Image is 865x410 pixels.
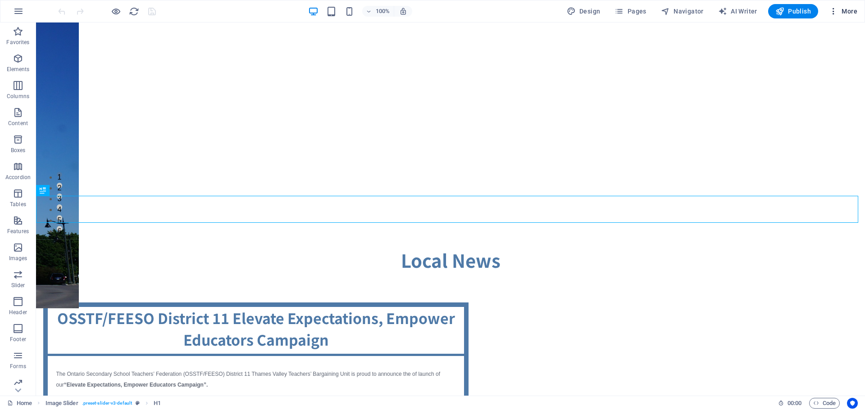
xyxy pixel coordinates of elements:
[154,398,161,409] span: Click to select. Double-click to edit
[788,398,801,409] span: 00 00
[46,398,78,409] span: Click to select. Double-click to edit
[7,228,29,235] p: Features
[661,7,704,16] span: Navigator
[809,398,840,409] button: Code
[778,398,802,409] h6: Session time
[21,182,26,187] button: 4
[567,7,601,16] span: Design
[829,7,857,16] span: More
[376,6,390,17] h6: 100%
[7,93,29,100] p: Columns
[5,174,31,181] p: Accordion
[6,39,29,46] p: Favorites
[611,4,650,18] button: Pages
[657,4,707,18] button: Navigator
[21,149,26,155] button: 1
[10,336,26,343] p: Footer
[8,120,28,127] p: Content
[82,398,132,409] span: . preset-slider-v3-default
[11,147,26,154] p: Boxes
[129,6,139,17] i: Reload page
[21,171,26,176] button: 3
[718,7,757,16] span: AI Writer
[847,398,858,409] button: Usercentrics
[21,203,26,209] button: 6
[21,193,26,198] button: 5
[615,7,646,16] span: Pages
[9,309,27,316] p: Header
[21,160,26,166] button: 2
[794,400,795,406] span: :
[46,398,161,409] nav: breadcrumb
[10,363,26,370] p: Forms
[110,6,121,17] button: Click here to leave preview mode and continue editing
[136,401,140,405] i: This element is a customizable preset
[7,66,30,73] p: Elements
[813,398,836,409] span: Code
[563,4,604,18] button: Design
[715,4,761,18] button: AI Writer
[128,6,139,17] button: reload
[768,4,818,18] button: Publish
[7,398,32,409] a: Click to cancel selection. Double-click to open Pages
[775,7,811,16] span: Publish
[399,7,407,15] i: On resize automatically adjust zoom level to fit chosen device.
[563,4,604,18] div: Design (Ctrl+Alt+Y)
[362,6,394,17] button: 100%
[825,4,861,18] button: More
[10,201,26,208] p: Tables
[11,282,25,289] p: Slider
[9,255,27,262] p: Images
